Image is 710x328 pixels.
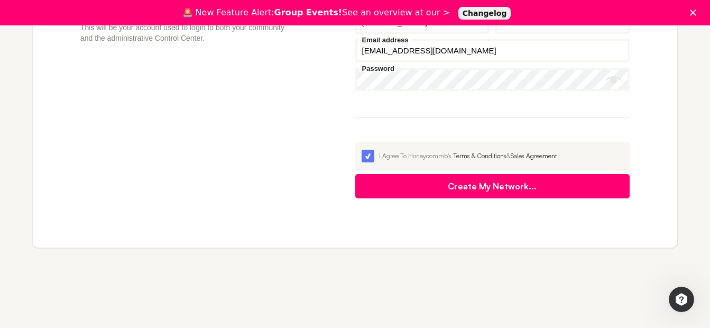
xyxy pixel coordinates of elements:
[274,7,343,17] b: Group Events!
[359,65,397,72] label: Password
[669,287,694,312] iframe: Intercom live chat
[355,174,630,198] button: Create My Network...
[379,151,624,161] div: I Agree To Honeycommb's &
[606,72,622,88] button: Show password
[182,7,450,18] div: 🚨 New Feature Alert: See an overview at our >
[80,22,292,43] p: This will be your account used to login to both your community and the administrative Control Cen...
[355,39,630,62] input: Email address
[458,7,511,20] a: Changelog
[359,37,411,43] label: Email address
[453,152,506,160] a: Terms & Conditions
[690,10,700,16] div: Close
[511,152,557,160] a: Sales Agreement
